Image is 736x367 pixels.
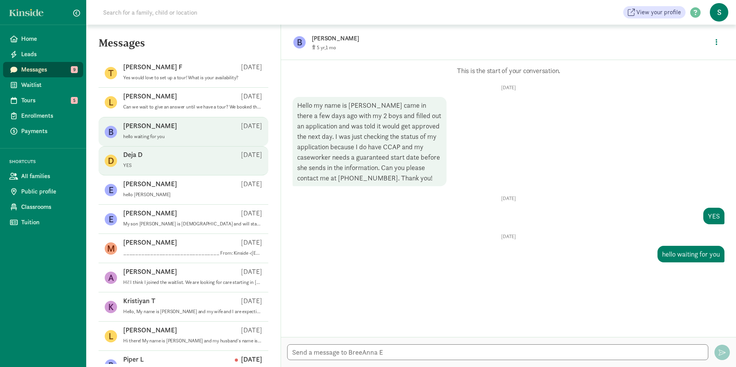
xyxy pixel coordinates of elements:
[123,179,177,189] p: [PERSON_NAME]
[123,267,177,276] p: [PERSON_NAME]
[105,213,117,225] figure: E
[123,75,262,81] p: Yes would love to set up a tour! What is your availability?
[105,301,117,313] figure: K
[241,296,262,305] p: [DATE]
[123,221,262,227] p: My son [PERSON_NAME] is [DEMOGRAPHIC_DATA] and will start kindergarten in [DATE]. I am looking to...
[241,267,262,276] p: [DATE]
[105,155,117,167] figure: D
[21,65,77,74] span: Messages
[241,121,262,130] p: [DATE]
[3,199,83,215] a: Classrooms
[105,184,117,196] figure: E
[293,36,306,48] figure: B
[123,296,156,305] p: Kristiyan T
[710,3,728,22] span: S
[241,209,262,218] p: [DATE]
[71,97,78,104] span: 5
[312,33,554,44] p: [PERSON_NAME]
[123,162,262,168] p: YES
[636,8,681,17] span: View your profile
[235,355,262,364] p: [DATE]
[123,355,144,364] p: Piper L
[21,218,77,227] span: Tuition
[317,44,326,51] span: 5
[71,66,78,73] span: 9
[326,44,336,51] span: 1
[123,150,142,159] p: Deja D
[241,325,262,335] p: [DATE]
[3,168,83,184] a: All families
[123,338,262,344] p: Hi there! My name is [PERSON_NAME] and my husband's name is [PERSON_NAME], and we have a [DEMOGRA...
[105,126,117,138] figure: B
[105,96,117,108] figure: L
[3,215,83,230] a: Tuition
[123,92,177,101] p: [PERSON_NAME]
[623,6,686,18] a: View your profile
[293,85,724,91] p: [DATE]
[123,279,262,285] p: Hi! I think I joined the waitlist. We are looking for care starting in [DATE] for our kiddo comin...
[3,93,83,108] a: Tours 5
[241,179,262,189] p: [DATE]
[105,330,117,342] figure: L
[123,104,262,110] p: Can we wait to give an answer until we have a tour? We booked the tour for this upcoming [DATE]. ...
[123,133,262,140] p: hello waiting for you
[123,62,182,72] p: [PERSON_NAME] F
[21,127,77,136] span: Payments
[293,234,724,240] p: [DATE]
[3,31,83,47] a: Home
[657,246,724,262] div: hello waiting for you
[123,192,262,198] p: hello [PERSON_NAME]
[123,325,177,335] p: [PERSON_NAME]
[241,92,262,101] p: [DATE]
[293,195,724,202] p: [DATE]
[3,47,83,62] a: Leads
[105,67,117,79] figure: T
[21,96,77,105] span: Tours
[105,272,117,284] figure: A
[123,309,262,315] p: Hello, My name is [PERSON_NAME] and my wife and I are expecting a little on in September. We are ...
[3,184,83,199] a: Public profile
[3,77,83,93] a: Waitlist
[241,150,262,159] p: [DATE]
[99,5,314,20] input: Search for a family, child or location
[293,66,724,75] p: This is the start of your conversation.
[21,50,77,59] span: Leads
[293,97,447,186] div: Hello my name is [PERSON_NAME] came in there a few days ago with my 2 boys and filled out an appl...
[21,202,77,212] span: Classrooms
[123,238,177,247] p: [PERSON_NAME]
[3,123,83,139] a: Payments
[123,121,177,130] p: [PERSON_NAME]
[241,238,262,247] p: [DATE]
[21,187,77,196] span: Public profile
[21,34,77,43] span: Home
[105,242,117,255] figure: M
[21,111,77,120] span: Enrollments
[123,209,177,218] p: [PERSON_NAME]
[3,108,83,123] a: Enrollments
[3,62,83,77] a: Messages 9
[86,37,281,55] h5: Messages
[703,208,724,224] div: YES
[241,62,262,72] p: [DATE]
[21,172,77,181] span: All families
[123,250,262,256] p: ________________________________ From: Kinside <[EMAIL_ADDRESS][DOMAIN_NAME]> Sent: [DATE] 10:14 ...
[21,80,77,90] span: Waitlist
